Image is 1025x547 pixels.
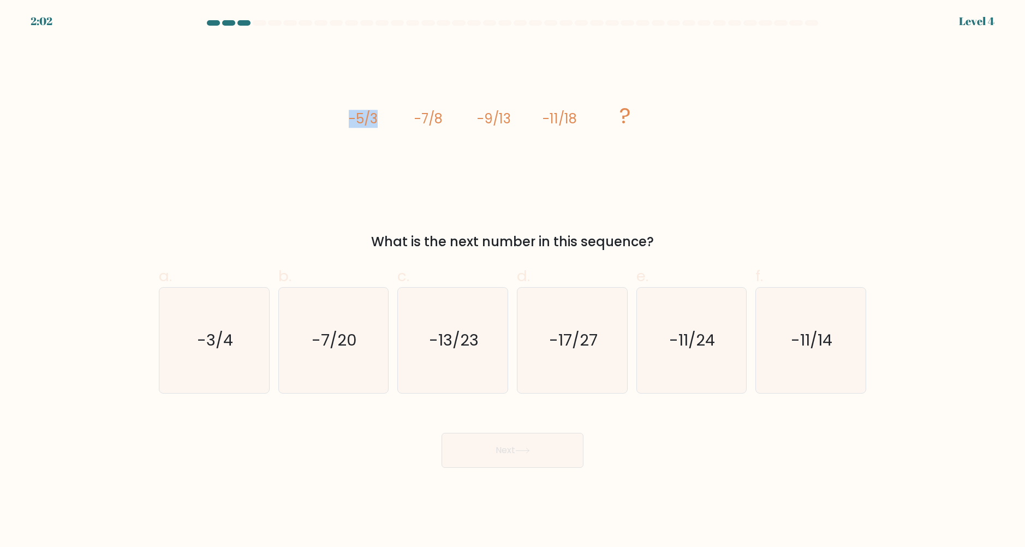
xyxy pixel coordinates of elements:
[397,265,409,287] span: c.
[159,265,172,287] span: a.
[197,329,233,351] text: -3/4
[543,110,577,128] tspan: -11/18
[517,265,530,287] span: d.
[278,265,291,287] span: b.
[31,13,52,29] div: 2:02
[429,329,479,351] text: -13/23
[312,329,357,351] text: -7/20
[165,232,860,252] div: What is the next number in this sequence?
[477,110,511,128] tspan: -9/13
[755,265,763,287] span: f.
[349,110,378,128] tspan: -5/3
[670,329,716,351] text: -11/24
[414,110,443,128] tspan: -7/8
[549,329,598,351] text: -17/27
[959,13,994,29] div: Level 4
[791,329,833,351] text: -11/14
[636,265,648,287] span: e.
[442,433,583,468] button: Next
[619,100,631,131] tspan: ?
